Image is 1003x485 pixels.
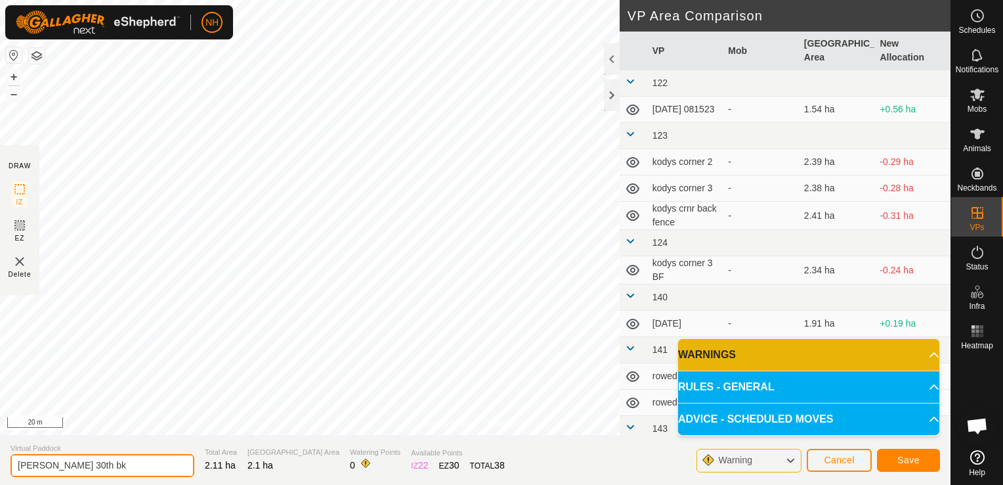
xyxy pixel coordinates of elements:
[678,347,736,363] span: WARNINGS
[799,256,875,285] td: 2.34 ha
[647,390,723,416] td: rowed up 3
[652,292,668,302] span: 140
[9,161,31,171] div: DRAW
[728,209,794,223] div: -
[411,459,428,473] div: IZ
[15,233,25,243] span: EZ
[678,339,939,371] p-accordion-header: WARNINGS
[678,404,939,435] p-accordion-header: ADVICE - SCHEDULED MOVES
[652,130,668,141] span: 123
[874,202,950,230] td: -0.31 ha
[205,447,237,458] span: Total Area
[647,97,723,123] td: [DATE] 081523
[12,254,28,269] img: VP
[874,311,950,337] td: +0.19 ha
[488,418,527,430] a: Contact Us
[418,460,429,471] span: 22
[16,197,24,207] span: IZ
[350,460,355,471] span: 0
[247,447,339,458] span: [GEOGRAPHIC_DATA] Area
[9,269,32,279] span: Delete
[652,344,668,355] span: 141
[877,449,940,472] button: Save
[799,149,875,175] td: 2.39 ha
[647,311,723,337] td: [DATE]
[16,11,180,34] img: Gallagher Logo
[824,455,855,465] span: Cancel
[470,459,505,473] div: TOTAL
[247,460,273,471] span: 2.1 ha
[678,411,833,427] span: ADVICE - SCHEDULED MOVES
[494,460,505,471] span: 38
[958,406,997,446] a: Open chat
[647,363,723,390] td: rowed up 2
[966,263,988,271] span: Status
[647,32,723,70] th: VP
[439,459,459,473] div: EZ
[951,445,1003,482] a: Help
[874,32,950,70] th: New Allocation
[723,32,799,70] th: Mob
[799,202,875,230] td: 2.41 ha
[205,16,219,30] span: NH
[956,66,998,74] span: Notifications
[678,379,775,395] span: RULES - GENERAL
[29,48,45,64] button: Map Layers
[6,86,22,102] button: –
[6,69,22,85] button: +
[647,202,723,230] td: kodys crnr back fence
[874,149,950,175] td: -0.29 ha
[799,175,875,202] td: 2.38 ha
[728,155,794,169] div: -
[423,418,473,430] a: Privacy Policy
[799,97,875,123] td: 1.54 ha
[728,181,794,195] div: -
[628,8,950,24] h2: VP Area Comparison
[728,264,794,277] div: -
[728,317,794,331] div: -
[647,175,723,202] td: kodys corner 3
[874,97,950,123] td: +0.56 ha
[958,26,995,34] span: Schedules
[205,460,236,471] span: 2.11 ha
[874,175,950,202] td: -0.28 ha
[728,103,794,116] div: -
[799,311,875,337] td: 1.91 ha
[678,371,939,403] p-accordion-header: RULES - GENERAL
[350,447,400,458] span: Watering Points
[6,47,22,63] button: Reset Map
[963,145,991,152] span: Animals
[647,149,723,175] td: kodys corner 2
[957,184,996,192] span: Neckbands
[652,78,668,88] span: 122
[968,105,987,113] span: Mobs
[652,237,668,248] span: 124
[449,460,459,471] span: 30
[970,223,984,231] span: VPs
[411,448,504,459] span: Available Points
[718,455,752,465] span: Warning
[799,32,875,70] th: [GEOGRAPHIC_DATA] Area
[874,256,950,285] td: -0.24 ha
[652,423,668,434] span: 143
[969,302,985,310] span: Infra
[969,469,985,476] span: Help
[961,342,993,350] span: Heatmap
[897,455,920,465] span: Save
[647,256,723,285] td: kodys corner 3 BF
[807,449,872,472] button: Cancel
[11,443,194,454] span: Virtual Paddock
